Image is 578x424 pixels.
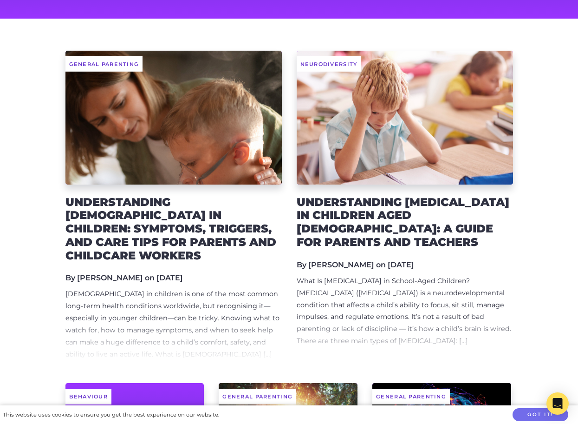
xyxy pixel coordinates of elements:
div: This website uses cookies to ensure you get the best experience on our website. [3,410,219,420]
h2: Understanding [MEDICAL_DATA] in Children Aged [DEMOGRAPHIC_DATA]: A Guide for Parents and Teachers [297,196,513,249]
span: General Parenting [65,56,143,72]
div: [DEMOGRAPHIC_DATA] in children is one of the most common long-term health conditions worldwide, b... [65,288,282,361]
a: Neurodiversity Understanding [MEDICAL_DATA] in Children Aged [DEMOGRAPHIC_DATA]: A Guide for Pare... [297,51,513,361]
h2: Understanding [DEMOGRAPHIC_DATA] in Children: Symptoms, Triggers, and Care Tips for Parents and C... [65,196,282,263]
div: Open Intercom Messenger [546,392,569,415]
div: What Is [MEDICAL_DATA] in School-Aged Children? [MEDICAL_DATA] ([MEDICAL_DATA]) is a neurodevelop... [297,275,513,348]
span: Behaviour [65,389,112,404]
h5: By [PERSON_NAME] on [DATE] [297,260,513,269]
a: General Parenting Understanding [DEMOGRAPHIC_DATA] in Children: Symptoms, Triggers, and Care Tips... [65,51,282,361]
h5: By [PERSON_NAME] on [DATE] [65,273,282,282]
span: General Parenting [372,389,450,404]
span: General Parenting [219,389,296,404]
span: Neurodiversity [297,56,361,72]
button: Got it! [513,408,568,422]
